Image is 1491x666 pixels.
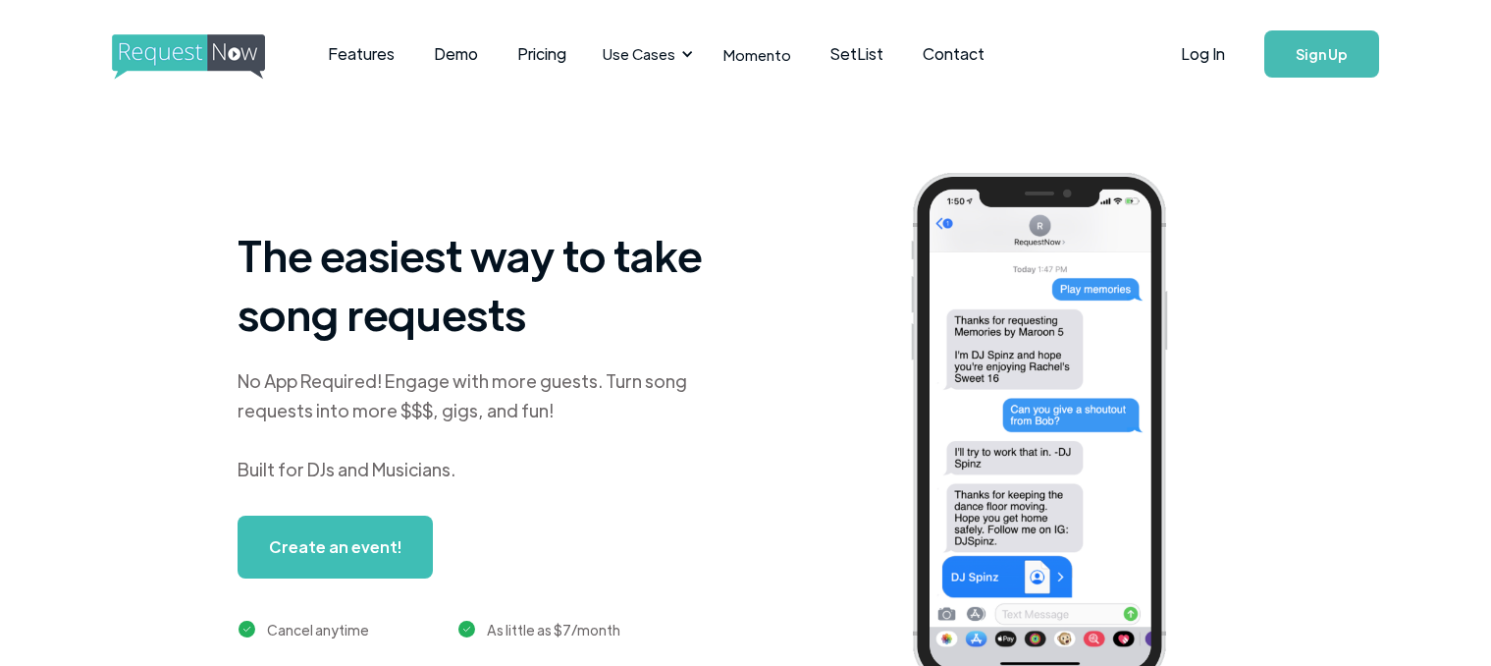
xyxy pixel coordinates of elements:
div: No App Required! Engage with more guests. Turn song requests into more $$$, gigs, and fun! Built ... [238,366,728,484]
a: Sign Up [1264,30,1379,78]
h1: The easiest way to take song requests [238,225,728,343]
a: Momento [704,26,811,83]
a: Demo [414,24,498,84]
a: Contact [903,24,1004,84]
a: Pricing [498,24,586,84]
div: Use Cases [591,24,699,84]
div: As little as $7/month [487,618,620,641]
a: Create an event! [238,516,433,579]
img: green checkmark [458,621,475,638]
div: Use Cases [603,43,675,65]
a: Features [308,24,414,84]
div: Cancel anytime [267,618,369,641]
a: Log In [1161,20,1245,88]
a: home [112,34,259,74]
img: requestnow logo [112,34,301,80]
a: SetList [811,24,903,84]
img: green checkmark [239,621,255,638]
